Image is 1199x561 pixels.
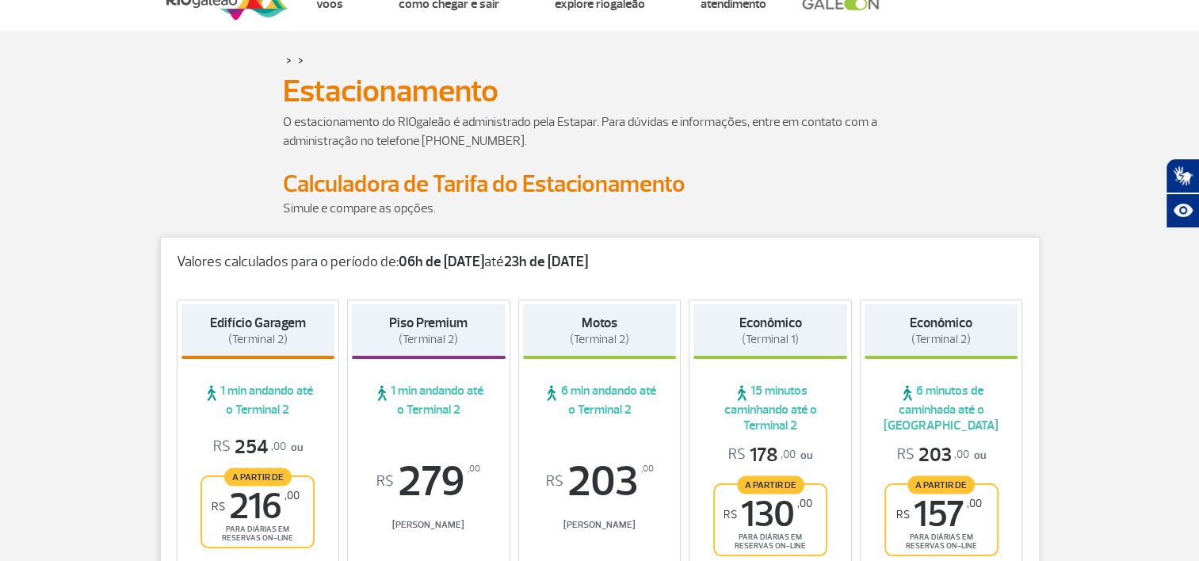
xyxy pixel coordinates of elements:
span: 254 [213,435,286,460]
h1: Estacionamento [283,78,917,105]
p: Simule e compare as opções. [283,199,917,218]
strong: 23h de [DATE] [504,253,588,271]
span: 1 min andando até o Terminal 2 [181,383,335,418]
sup: R$ [545,473,563,490]
strong: Motos [582,315,617,331]
sup: R$ [724,508,737,521]
sup: R$ [896,508,910,521]
a: > [286,51,292,69]
span: 203 [523,460,677,503]
span: (Terminal 1) [742,332,799,347]
span: (Terminal 2) [911,332,971,347]
span: (Terminal 2) [228,332,288,347]
strong: Piso Premium [389,315,468,331]
span: [PERSON_NAME] [523,519,677,531]
strong: Econômico [739,315,802,331]
span: 130 [724,497,812,532]
span: 279 [352,460,506,503]
span: A partir de [224,467,292,486]
span: (Terminal 2) [570,332,629,347]
span: 216 [212,489,300,525]
span: (Terminal 2) [399,332,458,347]
strong: 06h de [DATE] [399,253,484,271]
span: para diárias em reservas on-line [216,525,300,543]
span: 203 [897,443,969,467]
sup: ,00 [797,497,812,510]
p: Valores calculados para o período de: até [177,254,1023,271]
span: 6 min andando até o Terminal 2 [523,383,677,418]
sup: ,00 [640,460,653,478]
sup: R$ [212,500,225,513]
a: > [298,51,304,69]
strong: Econômico [910,315,972,331]
div: Plugin de acessibilidade da Hand Talk. [1166,158,1199,228]
span: 15 minutos caminhando até o Terminal 2 [693,383,847,433]
span: para diárias em reservas on-line [728,532,812,551]
p: O estacionamento do RIOgaleão é administrado pela Estapar. Para dúvidas e informações, entre em c... [283,113,917,151]
span: 6 minutos de caminhada até o [GEOGRAPHIC_DATA] [865,383,1018,433]
span: 178 [728,443,796,467]
span: A partir de [737,475,804,494]
button: Abrir tradutor de língua de sinais. [1166,158,1199,193]
strong: Edifício Garagem [210,315,306,331]
span: para diárias em reservas on-line [899,532,983,551]
span: A partir de [907,475,975,494]
sup: ,00 [967,497,982,510]
p: ou [897,443,986,467]
sup: ,00 [284,489,300,502]
span: 157 [896,497,982,532]
sup: ,00 [468,460,480,478]
span: [PERSON_NAME] [352,519,506,531]
h2: Calculadora de Tarifa do Estacionamento [283,170,917,199]
p: ou [728,443,812,467]
sup: R$ [376,473,394,490]
button: Abrir recursos assistivos. [1166,193,1199,228]
p: ou [213,435,303,460]
span: 1 min andando até o Terminal 2 [352,383,506,418]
